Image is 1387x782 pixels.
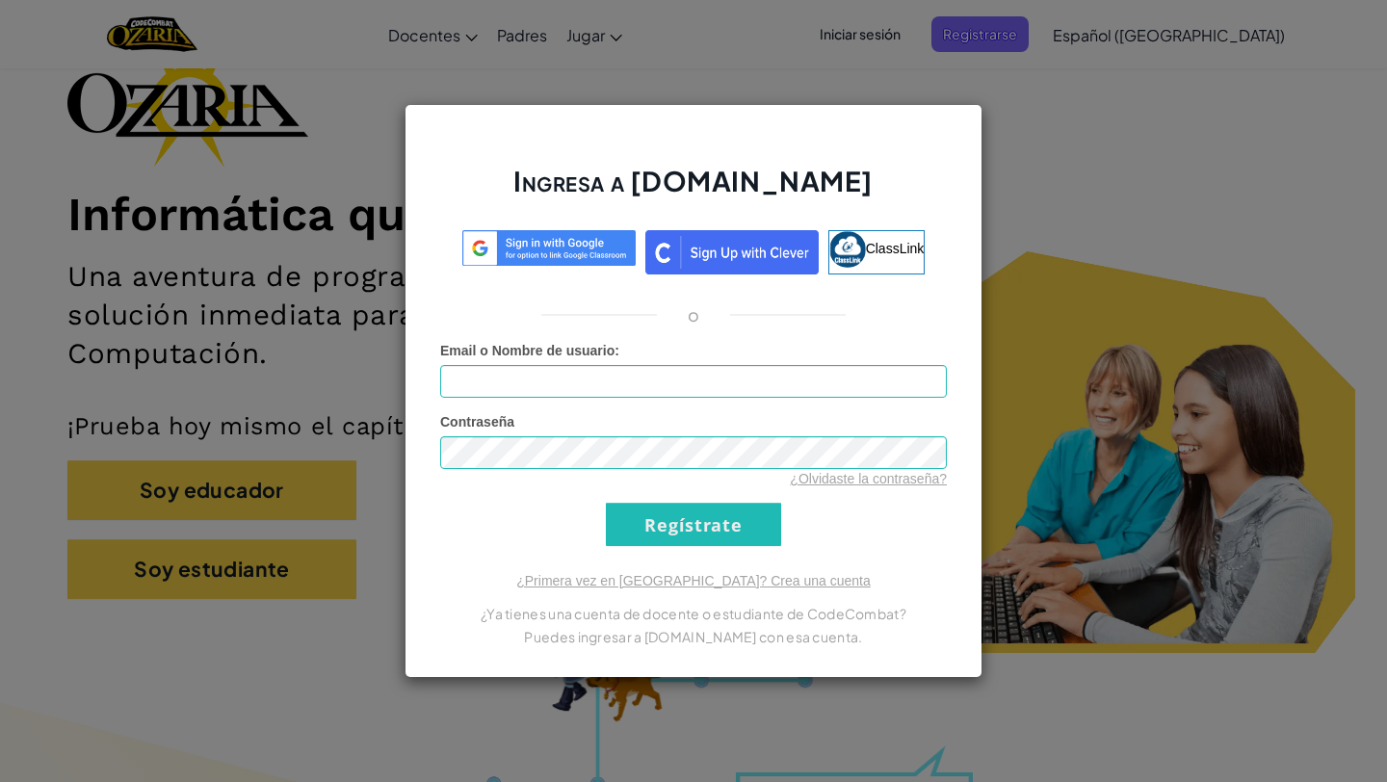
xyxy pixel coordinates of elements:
p: ¿Ya tienes una cuenta de docente o estudiante de CodeCombat? [440,602,947,625]
p: o [688,303,699,326]
a: ¿Olvidaste la contraseña? [790,471,947,486]
span: Contraseña [440,414,514,430]
span: ClassLink [866,241,925,256]
p: Puedes ingresar a [DOMAIN_NAME] con esa cuenta. [440,625,947,648]
img: classlink-logo-small.png [829,231,866,268]
label: : [440,341,619,360]
a: ¿Primera vez en [GEOGRAPHIC_DATA]? Crea una cuenta [516,573,871,588]
h2: Ingresa a [DOMAIN_NAME] [440,163,947,219]
img: clever_sso_button@2x.png [645,230,819,274]
input: Regístrate [606,503,781,546]
span: Email o Nombre de usuario [440,343,615,358]
img: log-in-google-sso.svg [462,230,636,266]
